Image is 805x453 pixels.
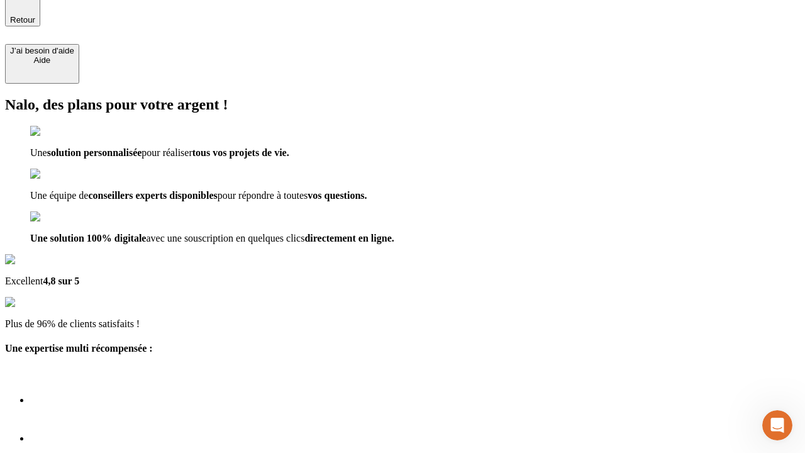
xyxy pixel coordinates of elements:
p: Plus de 96% de clients satisfaits ! [5,318,800,330]
span: avec une souscription en quelques clics [146,233,304,243]
button: J’ai besoin d'aideAide [5,44,79,84]
span: Retour [10,15,35,25]
img: checkmark [30,211,84,223]
span: directement en ligne. [304,233,394,243]
iframe: Intercom live chat [762,410,792,440]
span: vos questions. [308,190,367,201]
span: conseillers experts disponibles [88,190,217,201]
span: Une équipe de [30,190,88,201]
img: reviews stars [5,297,67,308]
div: J’ai besoin d'aide [10,46,74,55]
span: pour répondre à toutes [218,190,308,201]
img: Best savings advice award [30,390,147,401]
span: Une [30,147,47,158]
h1: Votre résultat de simulation est prêt ! [5,415,800,439]
span: pour réaliser [142,147,192,158]
img: Best savings advice award [30,379,147,390]
span: Une solution 100% digitale [30,233,146,243]
img: checkmark [30,126,84,137]
span: 4,8 sur 5 [43,276,79,286]
span: Excellent [5,276,43,286]
img: Best savings advice award [30,367,147,379]
span: solution personnalisée [47,147,142,158]
img: Google Review [5,254,78,266]
span: tous vos projets de vie. [192,147,289,158]
h4: Une expertise multi récompensée : [5,343,800,354]
img: checkmark [30,169,84,180]
div: Aide [10,55,74,65]
h2: Nalo, des plans pour votre argent ! [5,96,800,113]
